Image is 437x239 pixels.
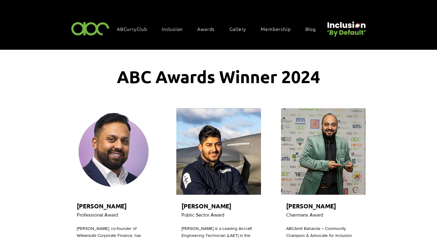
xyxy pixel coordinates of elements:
[69,19,111,37] img: ABC-Logo-Blank-Background-01-01-2.png
[302,22,325,35] a: Blog
[197,25,215,32] span: Awards
[286,212,323,217] span: Chairmans Award
[305,25,316,32] span: Blog
[261,25,290,32] span: Membership
[258,22,300,35] a: Membership
[286,202,336,210] span: [PERSON_NAME]
[226,22,256,35] a: Gallery
[194,22,224,35] div: Awards
[72,108,156,195] img: Abu Ali
[77,212,118,217] span: Professional Award
[325,16,367,37] img: Untitled design (22).png
[281,108,366,195] img: Amit Bahanda
[159,22,192,35] div: Inclusion
[176,108,261,195] img: Akmal Akmed
[117,66,320,87] span: ABC Awards Winner 2024
[181,212,224,217] span: Public Sector Award
[114,22,325,35] nav: Site
[117,25,147,32] span: ABCurryClub
[181,202,231,210] span: [PERSON_NAME]
[229,25,246,32] span: Gallery
[77,202,127,210] span: [PERSON_NAME]
[162,25,183,32] span: Inclusion
[114,22,156,35] a: ABCurryClub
